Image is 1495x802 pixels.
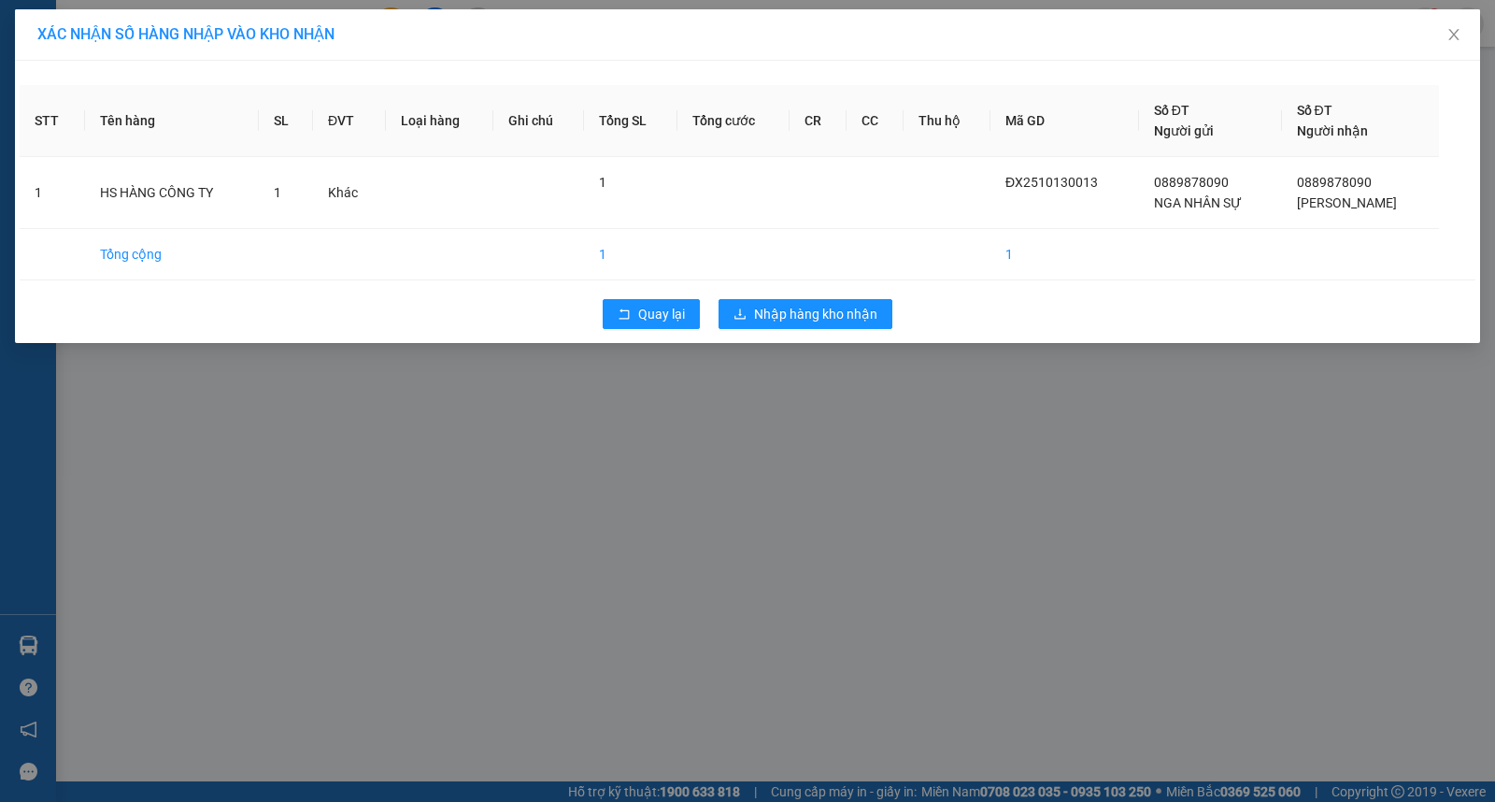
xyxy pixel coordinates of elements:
span: Số ĐT [1297,103,1332,118]
button: Close [1428,9,1480,62]
span: Người nhận [1297,123,1368,138]
th: Thu hộ [904,85,990,157]
td: HS HÀNG CÔNG TY [85,157,258,229]
button: rollbackQuay lại [603,299,700,329]
span: XÁC NHẬN SỐ HÀNG NHẬP VÀO KHO NHẬN [37,25,335,43]
span: 0889878090 [1154,175,1229,190]
span: 1 [274,185,281,200]
th: Tổng SL [584,85,678,157]
th: Ghi chú [493,85,584,157]
span: Số ĐT [1154,103,1189,118]
span: [PERSON_NAME] [1297,195,1397,210]
th: CC [847,85,904,157]
span: close [1446,27,1461,42]
td: 1 [990,229,1139,280]
th: STT [20,85,85,157]
th: Tên hàng [85,85,258,157]
td: 1 [584,229,678,280]
span: NGA NHÂN SỰ [1154,195,1242,210]
span: Nhập hàng kho nhận [754,304,877,324]
td: 1 [20,157,85,229]
td: Tổng cộng [85,229,258,280]
span: 1 [599,175,606,190]
span: Quay lại [638,304,685,324]
span: rollback [618,308,631,322]
th: SL [259,85,313,157]
td: Khác [313,157,386,229]
th: CR [790,85,847,157]
button: downloadNhập hàng kho nhận [719,299,892,329]
th: Mã GD [990,85,1139,157]
th: Tổng cước [677,85,790,157]
span: ĐX2510130013 [1005,175,1098,190]
th: ĐVT [313,85,386,157]
span: Người gửi [1154,123,1214,138]
th: Loại hàng [386,85,493,157]
span: download [733,308,747,322]
span: 0889878090 [1297,175,1372,190]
